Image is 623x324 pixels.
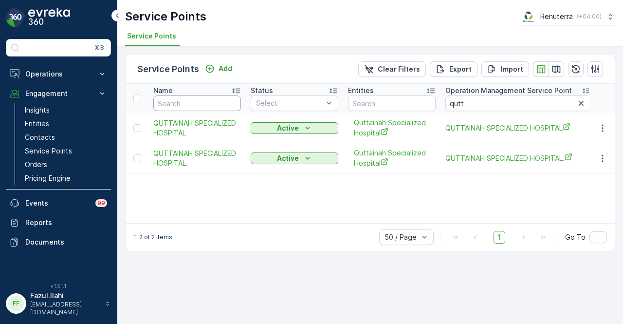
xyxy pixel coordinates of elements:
p: Name [153,86,173,95]
p: Service Points [125,9,206,24]
p: Select [256,98,323,108]
p: Entities [348,86,374,95]
p: Status [251,86,273,95]
p: ⌘B [94,44,104,52]
img: Screenshot_2024-07-26_at_13.33.01.png [521,11,536,22]
p: Service Points [25,146,72,156]
p: Events [25,198,90,208]
button: Active [251,152,338,164]
p: Orders [25,160,47,170]
p: Import [501,64,523,74]
button: Export [430,61,477,77]
p: [EMAIL_ADDRESS][DOMAIN_NAME] [30,301,100,316]
p: Service Points [137,62,199,76]
p: Engagement [25,89,92,98]
p: Reports [25,218,107,228]
div: Toggle Row Selected [133,124,141,132]
div: FF [8,296,24,311]
p: Insights [25,105,50,115]
img: logo_dark-DEwI_e13.png [28,8,70,27]
p: Export [449,64,472,74]
a: QUTTAINAH SPECIALIZED HOSPITAL. [445,153,591,163]
a: Reports [6,213,111,232]
a: Events99 [6,193,111,213]
button: Operations [6,64,111,84]
p: Active [277,123,299,133]
p: Add [219,64,232,74]
a: Quttainah Specialized Hospital [354,148,430,168]
div: Toggle Row Selected [133,154,141,162]
button: Clear Filters [358,61,426,77]
p: Clear Filters [378,64,420,74]
a: Quttainah Specialized Hospital [354,118,430,138]
p: Entities [25,119,49,129]
button: Add [201,63,236,75]
span: v 1.51.1 [6,283,111,289]
img: logo [6,8,25,27]
a: QUTTAINAH SPECIALIZED HOSPITAL. [153,149,241,168]
p: Fazul.Ilahi [30,291,100,301]
a: Pricing Engine [21,172,111,185]
a: QUTTAINAH SPECIALIZED HOSPITAL [153,118,241,138]
p: ( +04:00 ) [577,13,602,20]
button: Import [481,61,529,77]
a: QUTTAINAH SPECIALIZED HOSPITAL [445,123,591,133]
a: Orders [21,158,111,172]
button: Active [251,122,338,134]
span: Go To [565,232,586,242]
input: Search [153,95,241,111]
p: Operations [25,69,92,79]
a: Service Points [21,144,111,158]
a: Entities [21,117,111,131]
input: Search [348,95,436,111]
span: Service Points [127,31,176,41]
a: Documents [6,232,111,252]
a: Insights [21,103,111,117]
p: Operation Management Service Point [445,86,572,95]
input: Search [445,95,591,111]
span: 1 [494,231,505,244]
p: Active [277,153,299,163]
p: Contacts [25,133,55,142]
p: Pricing Engine [25,173,71,183]
p: 1-2 of 2 items [133,233,172,241]
button: Engagement [6,84,111,103]
button: FFFazul.Ilahi[EMAIL_ADDRESS][DOMAIN_NAME] [6,291,111,316]
p: 99 [97,199,105,207]
p: Renuterra [540,12,573,21]
a: Contacts [21,131,111,144]
p: Documents [25,237,107,247]
button: Renuterra(+04:00) [521,8,615,25]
